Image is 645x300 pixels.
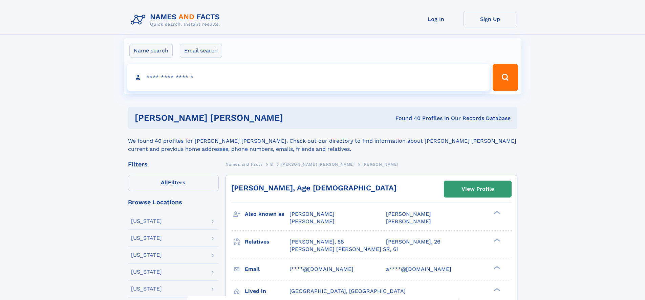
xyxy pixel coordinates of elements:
[128,129,517,153] div: We found 40 profiles for [PERSON_NAME] [PERSON_NAME]. Check out our directory to find information...
[180,44,222,58] label: Email search
[492,287,500,292] div: ❯
[245,263,289,275] h3: Email
[339,115,511,122] div: Found 40 Profiles In Our Records Database
[386,238,440,246] a: [PERSON_NAME], 26
[289,288,406,294] span: [GEOGRAPHIC_DATA], [GEOGRAPHIC_DATA]
[289,218,335,225] span: [PERSON_NAME]
[245,285,289,297] h3: Lived in
[131,269,162,275] div: [US_STATE]
[245,236,289,248] h3: Relatives
[492,238,500,242] div: ❯
[131,235,162,241] div: [US_STATE]
[135,114,339,122] h1: [PERSON_NAME] [PERSON_NAME]
[128,175,219,191] label: Filters
[128,11,225,29] img: Logo Names and Facts
[362,162,399,167] span: [PERSON_NAME]
[270,162,273,167] span: B
[225,160,263,168] a: Names and Facts
[127,64,490,91] input: search input
[281,162,354,167] span: [PERSON_NAME] [PERSON_NAME]
[129,44,173,58] label: Name search
[128,161,219,167] div: Filters
[131,218,162,224] div: [US_STATE]
[289,211,335,217] span: [PERSON_NAME]
[461,181,494,197] div: View Profile
[409,11,463,27] a: Log In
[463,11,517,27] a: Sign Up
[386,218,431,225] span: [PERSON_NAME]
[386,211,431,217] span: [PERSON_NAME]
[289,246,399,253] a: [PERSON_NAME] [PERSON_NAME] SR, 61
[492,265,500,270] div: ❯
[231,184,396,192] a: [PERSON_NAME], Age [DEMOGRAPHIC_DATA]
[492,210,500,215] div: ❯
[493,64,518,91] button: Search Button
[131,286,162,292] div: [US_STATE]
[245,208,289,220] h3: Also known as
[131,252,162,258] div: [US_STATE]
[161,179,168,186] span: All
[281,160,354,168] a: [PERSON_NAME] [PERSON_NAME]
[289,238,344,246] a: [PERSON_NAME], 58
[128,199,219,205] div: Browse Locations
[444,181,511,197] a: View Profile
[270,160,273,168] a: B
